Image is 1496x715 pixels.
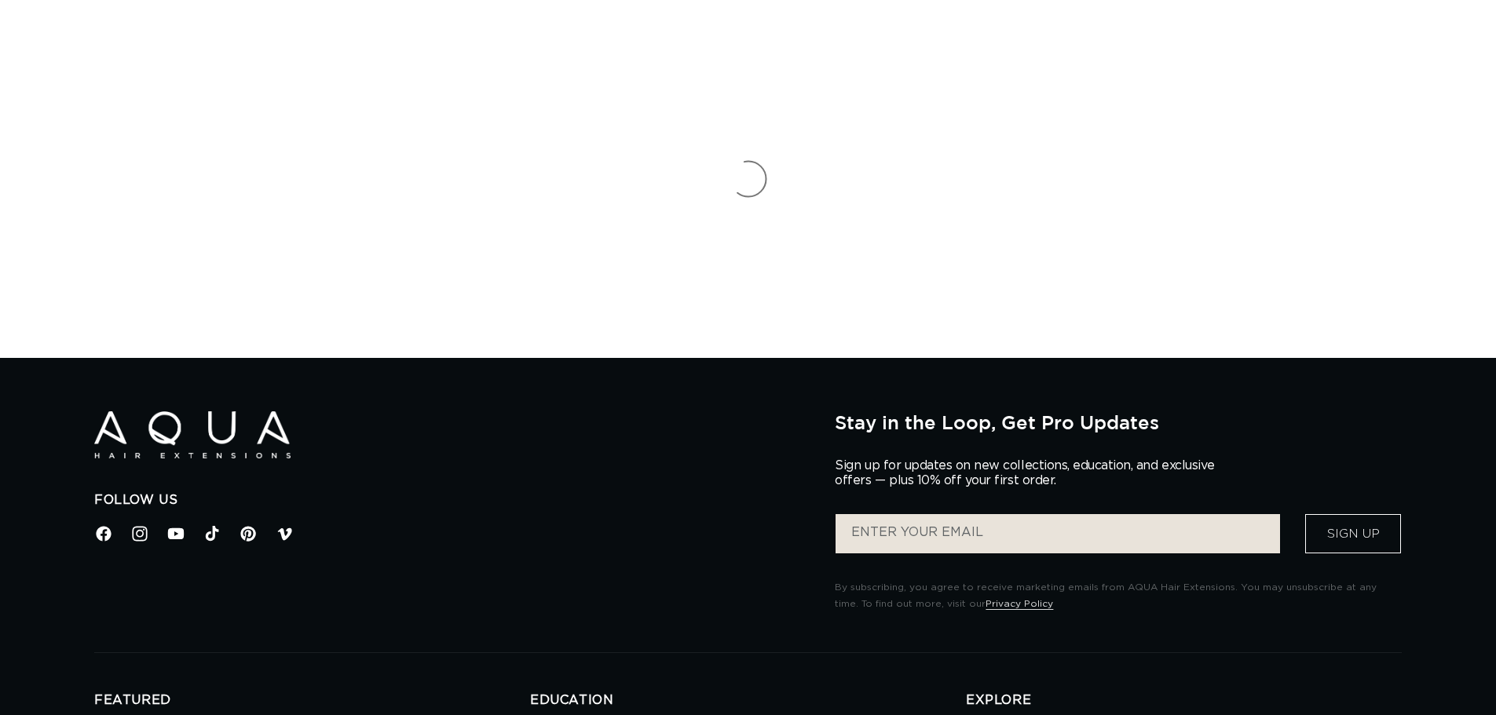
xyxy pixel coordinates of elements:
p: By subscribing, you agree to receive marketing emails from AQUA Hair Extensions. You may unsubscr... [835,579,1402,613]
h2: EDUCATION [530,692,966,709]
h2: EXPLORE [966,692,1402,709]
h2: Follow Us [94,492,811,509]
p: Sign up for updates on new collections, education, and exclusive offers — plus 10% off your first... [835,458,1227,488]
input: ENTER YOUR EMAIL [836,514,1280,553]
h2: FEATURED [94,692,530,709]
a: Privacy Policy [986,599,1053,608]
img: Aqua Hair Extensions [94,411,291,459]
h2: Stay in the Loop, Get Pro Updates [835,411,1402,433]
button: Sign Up [1305,514,1401,553]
